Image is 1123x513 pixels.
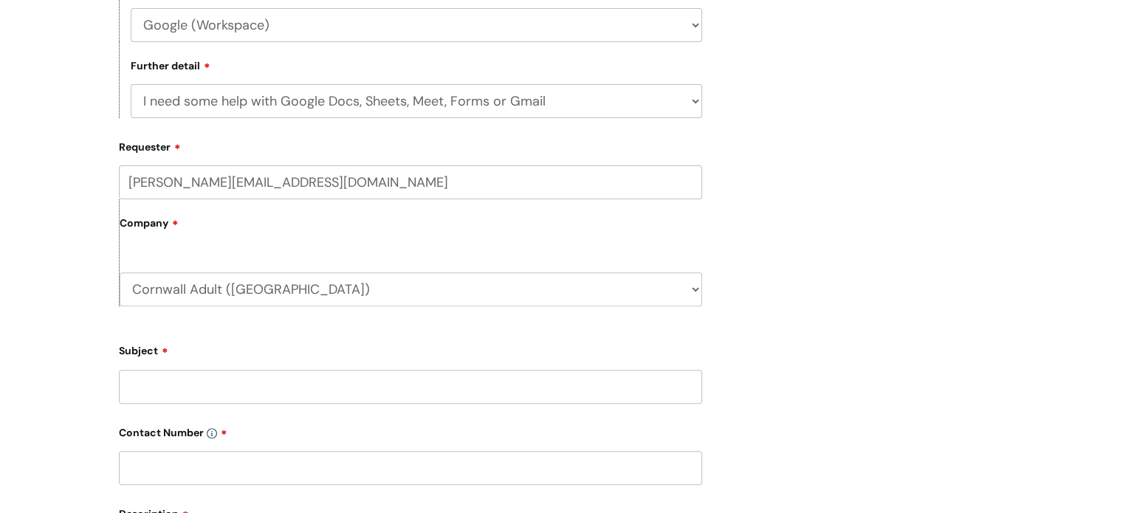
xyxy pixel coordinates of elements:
img: info-icon.svg [207,428,217,438]
label: Subject [119,340,702,357]
label: Further detail [131,58,210,72]
input: Email [119,165,702,199]
label: Requester [119,136,702,154]
label: Company [120,212,702,245]
label: Contact Number [119,421,702,439]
